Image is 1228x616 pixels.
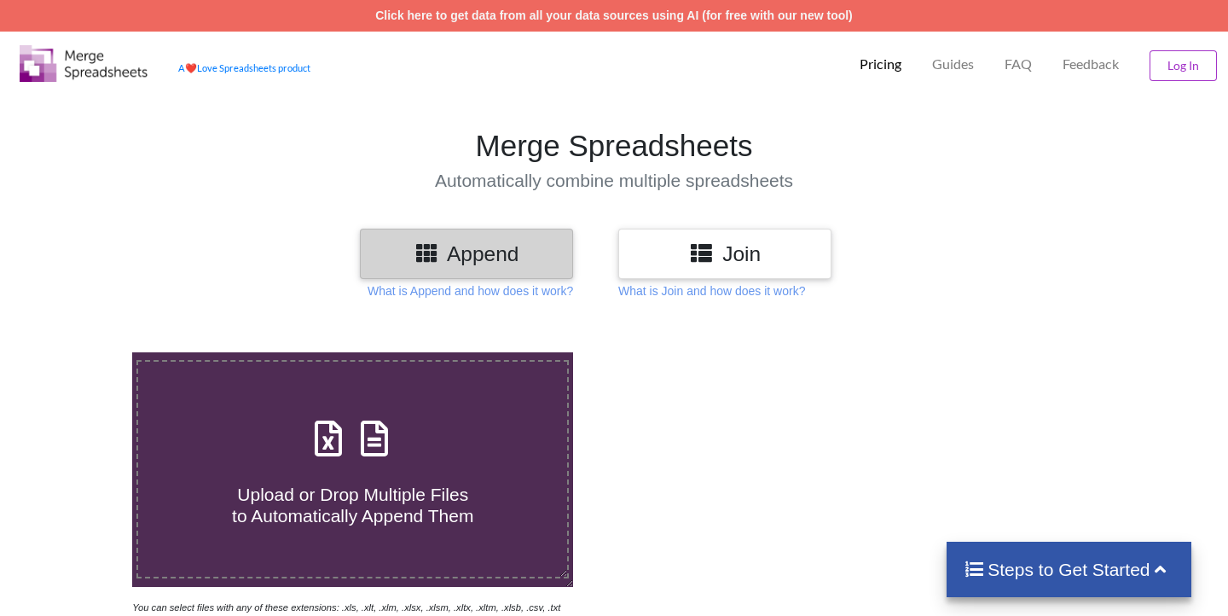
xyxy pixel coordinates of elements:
[964,559,1174,580] h4: Steps to Get Started
[132,602,560,613] i: You can select files with any of these extensions: .xls, .xlt, .xlm, .xlsx, .xlsm, .xltx, .xltm, ...
[375,9,853,22] a: Click here to get data from all your data sources using AI (for free with our new tool)
[20,45,148,82] img: Logo.png
[185,62,197,73] span: heart
[1150,50,1217,81] button: Log In
[618,282,805,299] p: What is Join and how does it work?
[373,241,560,266] h3: Append
[860,55,901,73] p: Pricing
[178,62,310,73] a: AheartLove Spreadsheets product
[631,241,819,266] h3: Join
[232,485,473,526] span: Upload or Drop Multiple Files to Automatically Append Them
[932,55,974,73] p: Guides
[1005,55,1032,73] p: FAQ
[368,282,573,299] p: What is Append and how does it work?
[1063,57,1119,71] span: Feedback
